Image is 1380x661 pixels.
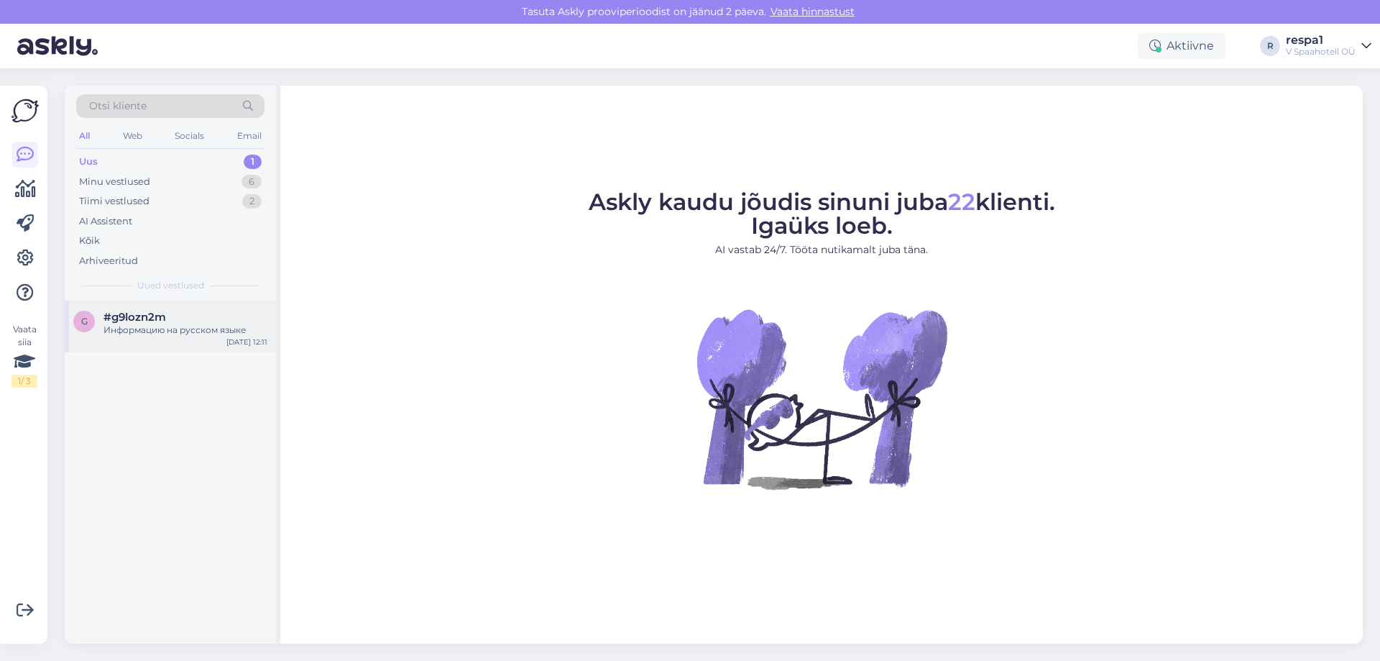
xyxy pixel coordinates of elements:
div: Email [234,127,264,145]
div: 1 / 3 [11,375,37,388]
span: 22 [948,188,975,216]
div: AI Assistent [79,214,132,229]
div: Web [120,127,145,145]
div: V Spaahotell OÜ [1286,46,1356,58]
div: respa1 [1286,35,1356,46]
div: Информацию на русском языке [103,324,267,337]
div: All [76,127,93,145]
p: AI vastab 24/7. Tööta nutikamalt juba täna. [589,242,1055,257]
a: Vaata hinnastust [766,5,859,18]
span: Askly kaudu jõudis sinuni juba klienti. Igaüks loeb. [589,188,1055,240]
span: Otsi kliente [89,99,147,114]
div: Tiimi vestlused [79,194,149,209]
div: Socials [172,127,207,145]
div: 2 [242,194,262,209]
div: Kõik [79,234,100,248]
div: 1 [244,155,262,169]
div: Uus [79,155,98,169]
img: Askly Logo [11,97,39,124]
span: #g9lozn2m [103,311,166,324]
img: No Chat active [692,269,951,528]
div: 6 [241,175,262,189]
a: respa1V Spaahotell OÜ [1286,35,1371,58]
div: Minu vestlused [79,175,150,189]
div: R [1260,36,1280,56]
div: Vaata siia [11,323,37,388]
div: Aktiivne [1138,33,1225,59]
div: [DATE] 12:11 [226,337,267,347]
div: Arhiveeritud [79,254,138,268]
span: Uued vestlused [137,279,204,292]
span: g [81,316,88,327]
